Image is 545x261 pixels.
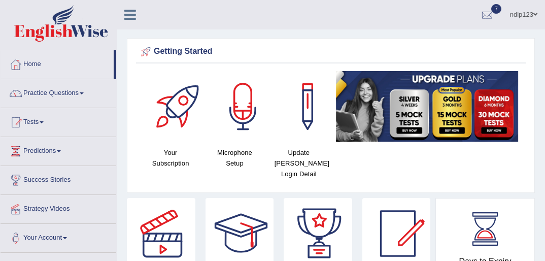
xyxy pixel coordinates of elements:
[1,108,116,134] a: Tests
[1,50,114,76] a: Home
[1,79,116,105] a: Practice Questions
[144,147,197,169] h4: Your Subscription
[1,195,116,220] a: Strategy Videos
[272,147,326,179] h4: Update [PERSON_NAME] Login Detail
[1,166,116,191] a: Success Stories
[1,137,116,162] a: Predictions
[139,44,523,59] div: Getting Started
[208,147,261,169] h4: Microphone Setup
[491,4,501,14] span: 7
[336,71,518,142] img: small5.jpg
[1,224,116,249] a: Your Account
